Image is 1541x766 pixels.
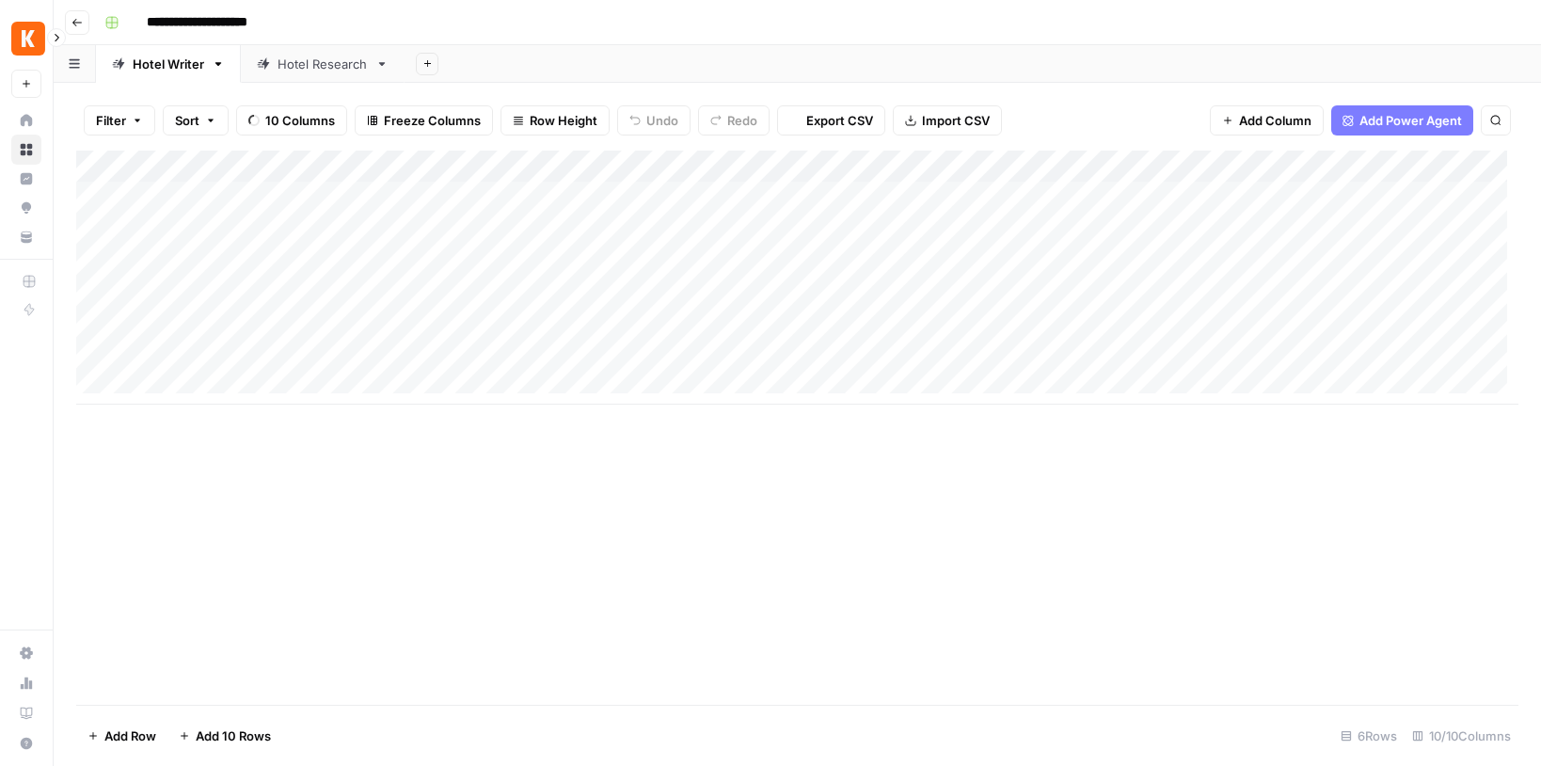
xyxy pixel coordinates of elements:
a: Usage [11,668,41,698]
span: 10 Columns [265,111,335,130]
a: Browse [11,135,41,165]
span: Filter [96,111,126,130]
button: Filter [84,105,155,136]
span: Import CSV [922,111,990,130]
span: Sort [175,111,199,130]
div: Hotel Research [278,55,368,73]
button: Sort [163,105,229,136]
span: Redo [727,111,757,130]
img: Kayak Logo [11,22,45,56]
span: Undo [646,111,678,130]
button: Add Column [1210,105,1324,136]
button: Add Row [76,721,167,751]
button: Freeze Columns [355,105,493,136]
a: Hotel Research [241,45,405,83]
button: Export CSV [777,105,885,136]
a: Settings [11,638,41,668]
button: 10 Columns [236,105,347,136]
button: Row Height [500,105,610,136]
span: Add 10 Rows [196,726,271,745]
span: Freeze Columns [384,111,481,130]
button: Undo [617,105,691,136]
a: Opportunities [11,193,41,223]
span: Add Column [1239,111,1311,130]
span: Add Row [104,726,156,745]
a: Home [11,105,41,136]
button: Redo [698,105,770,136]
a: Learning Hub [11,698,41,728]
button: Help + Support [11,728,41,758]
span: Add Power Agent [1359,111,1462,130]
a: Insights [11,164,41,194]
button: Import CSV [893,105,1002,136]
div: 10/10 Columns [1405,721,1518,751]
span: Export CSV [806,111,873,130]
a: Your Data [11,222,41,252]
span: Row Height [530,111,597,130]
button: Add Power Agent [1331,105,1473,136]
div: Hotel Writer [133,55,204,73]
button: Workspace: Kayak [11,15,41,62]
button: Add 10 Rows [167,721,282,751]
a: Hotel Writer [96,45,241,83]
div: 6 Rows [1333,721,1405,751]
